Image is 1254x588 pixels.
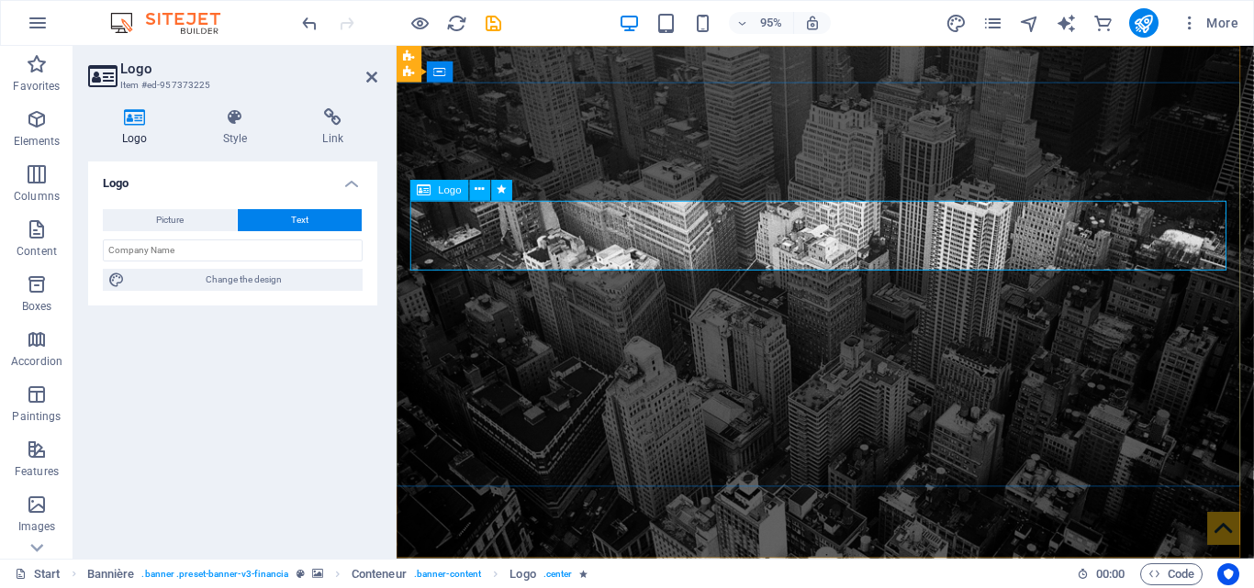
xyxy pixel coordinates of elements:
[14,135,61,148] font: Elements
[12,410,61,423] font: Paintings
[15,563,61,585] a: Click to cancel the selection. Double-click to open Pages.
[298,12,320,34] button: undo
[804,15,821,31] i: When resizing, automatically adjust the zoom level based on the selected device.
[1092,12,1114,34] button: trade
[103,239,363,261] input: Company Name
[1056,13,1077,34] i: AI Writer
[122,132,148,145] font: Logo
[103,176,129,190] font: Logo
[946,12,968,34] button: design
[34,567,60,581] font: Start
[1206,16,1238,30] font: More
[312,569,323,579] i: Cet élément contient un arrière-plan.
[446,13,467,34] i: Actualiser la page
[1092,13,1114,34] i: E-commerce
[1173,8,1246,38] button: More
[238,209,362,231] button: Text
[1168,567,1194,581] font: Code
[760,16,782,29] font: 95%
[223,132,248,145] font: Style
[509,563,535,585] span: Cliquez pour sélectionner. Double-cliquez pour modifier.
[1217,563,1239,585] button: Usercentrics
[982,13,1003,34] i: Pages (Ctrl+Alt+S)
[206,274,282,284] font: Change the design
[18,520,56,533] font: Images
[946,13,967,34] i: Design (Ctrl+Alt+Y)
[120,61,153,77] font: Logo
[482,12,504,34] button: save
[14,190,60,203] font: Columns
[297,569,305,579] i: Cet élément est une présélection personnalisable.
[106,12,243,34] img: Editor Logo
[1096,567,1125,581] font: 00:00
[141,563,288,585] span: . banner .preset-banner-v3-financia
[87,563,135,585] span: Cliquez pour sélectionner. Double-cliquez pour modifier.
[1056,12,1078,34] button: text_generator
[1019,13,1040,34] i: Navigateur
[322,132,343,145] font: Link
[445,12,467,34] button: reload
[103,269,363,291] button: Change the design
[120,80,211,90] font: Item #ed-957373225
[299,13,320,34] i: Annuler : Modifier le type de logo (Ctrl+Z)
[291,215,308,225] font: Text
[982,12,1004,34] button: pages
[352,563,407,585] span: Conteneur
[1019,12,1041,34] button: navigator
[543,563,573,585] span: . center
[729,12,794,34] button: 95%
[439,184,462,196] font: Logo
[483,13,504,34] i: Save (Ctrl+S)
[1077,563,1125,585] h6: Session duration
[1140,563,1203,585] button: Code
[15,465,59,478] font: Features
[409,12,431,34] button: Click here to exit Preview mode and continue editing.
[414,563,481,585] span: . banner-content
[103,209,237,231] button: Picture
[22,300,52,313] font: Boxes
[1129,8,1159,38] button: publish
[156,215,184,225] font: Picture
[579,569,588,579] i: Cet élément contient une animation.
[87,563,588,585] nav: breadcrumb
[13,80,60,93] font: Favorites
[17,245,57,258] font: Content
[11,355,62,368] font: Accordion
